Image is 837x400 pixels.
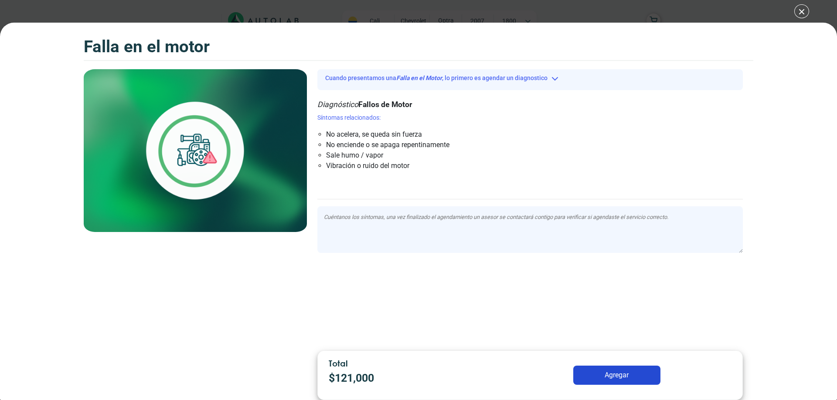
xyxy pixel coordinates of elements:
[84,37,210,57] h3: Falla en el Motor
[573,366,660,385] button: Agregar
[326,150,660,161] li: Sale humo / vapor
[358,100,412,109] span: Fallos de Motor
[329,358,348,368] span: Total
[326,129,660,140] li: No acelera, se queda sin fuerza
[329,370,489,386] p: $ 121,000
[326,161,660,171] li: Vibración o ruido del motor
[317,100,358,109] span: Diagnóstico
[326,140,660,150] li: No enciende o se apaga repentinamente
[317,71,743,85] button: Cuando presentamos unaFalla en el Motor, lo primero es agendar un diagnostico
[317,113,743,122] p: Síntomas relacionados:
